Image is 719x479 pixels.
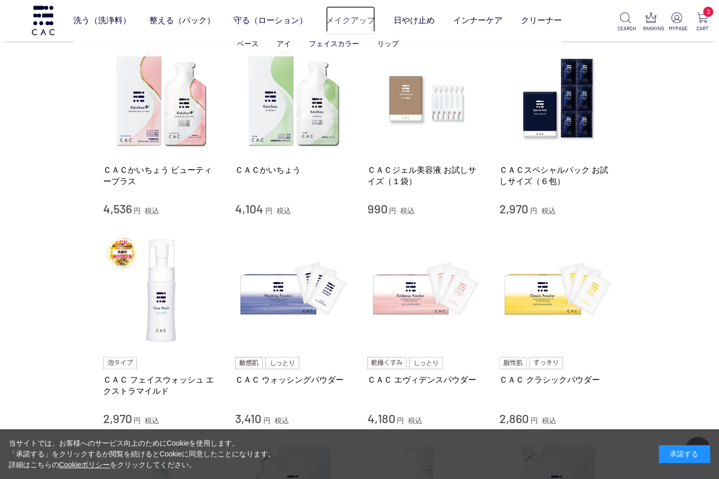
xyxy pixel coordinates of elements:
[530,207,537,215] span: 円
[265,207,273,215] span: 円
[531,416,538,425] span: 円
[237,39,258,48] a: ベース
[367,40,484,157] img: ＣＡＣジェル美容液 お試しサイズ（１袋）
[409,357,443,369] img: しっとり
[277,207,291,215] span: 税込
[499,232,616,349] img: ＣＡＣ クラシックパウダー
[694,12,711,32] a: 2 CART
[400,207,415,215] span: 税込
[103,165,220,187] a: ＣＡＣかいちょう ビューティープラス
[499,40,616,157] img: ＣＡＣスペシャルパック お試しサイズ（６包）
[542,416,556,425] span: 税込
[617,12,634,32] a: SEARCH
[499,165,616,187] a: ＣＡＣスペシャルパック お試しサイズ（６包）
[669,12,685,32] a: MYPAGE
[59,461,110,469] a: Cookieポリシー
[103,40,220,157] img: ＣＡＣかいちょう ビューティープラス
[367,357,407,369] img: 乾燥くすみ
[235,232,352,349] img: ＣＡＣ ウォッシングパウダー
[499,374,616,385] a: ＣＡＣ クラシックパウダー
[103,411,132,426] span: 2,970
[521,6,562,34] a: クリーナー
[145,416,159,425] span: 税込
[234,6,307,34] a: 守る（ローション）
[103,201,132,216] span: 4,536
[703,7,713,17] span: 2
[263,416,270,425] span: 円
[145,207,159,215] span: 税込
[367,232,484,349] img: ＣＡＣ エヴィデンスパウダー
[235,165,352,175] a: ＣＡＣかいちょう
[499,357,527,369] img: 脂性肌
[529,357,563,369] img: すっきり
[389,207,396,215] span: 円
[643,25,659,32] p: RANKING
[669,25,685,32] p: MYPAGE
[235,40,352,157] img: ＣＡＣかいちょう
[133,416,141,425] span: 円
[265,357,299,369] img: しっとり
[133,207,141,215] span: 円
[275,416,289,425] span: 税込
[377,39,398,48] a: リップ
[541,207,556,215] span: 税込
[408,416,422,425] span: 税込
[397,416,404,425] span: 円
[235,357,263,369] img: 敏感肌
[235,201,263,216] span: 4,104
[30,6,56,35] img: logo
[617,25,634,32] p: SEARCH
[367,165,484,187] a: ＣＡＣジェル美容液 お試しサイズ（１袋）
[394,6,435,34] a: 日やけ止め
[235,374,352,385] a: ＣＡＣ ウォッシングパウダー
[235,411,261,426] span: 3,410
[659,445,710,463] div: 承諾する
[308,39,359,48] a: フェイスカラー
[103,374,220,396] a: ＣＡＣ フェイスウォッシュ エクストラマイルド
[367,201,387,216] span: 990
[643,12,659,32] a: RANKING
[694,25,711,32] p: CART
[103,357,137,369] img: 泡タイプ
[499,201,528,216] span: 2,970
[9,438,276,470] div: 当サイトでは、お客様へのサービス向上のためにCookieを使用します。 「承諾する」をクリックするか閲覧を続けるとCookieに同意したことになります。 詳細はこちらの をクリックしてください。
[367,374,484,385] a: ＣＡＣ エヴィデンスパウダー
[326,6,375,34] a: メイクアップ
[453,6,502,34] a: インナーケア
[149,6,215,34] a: 整える（パック）
[103,232,220,349] img: ＣＡＣ フェイスウォッシュ エクストラマイルド
[499,411,529,426] span: 2,860
[73,6,131,34] a: 洗う（洗浄料）
[276,39,290,48] a: アイ
[367,411,395,426] span: 4,180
